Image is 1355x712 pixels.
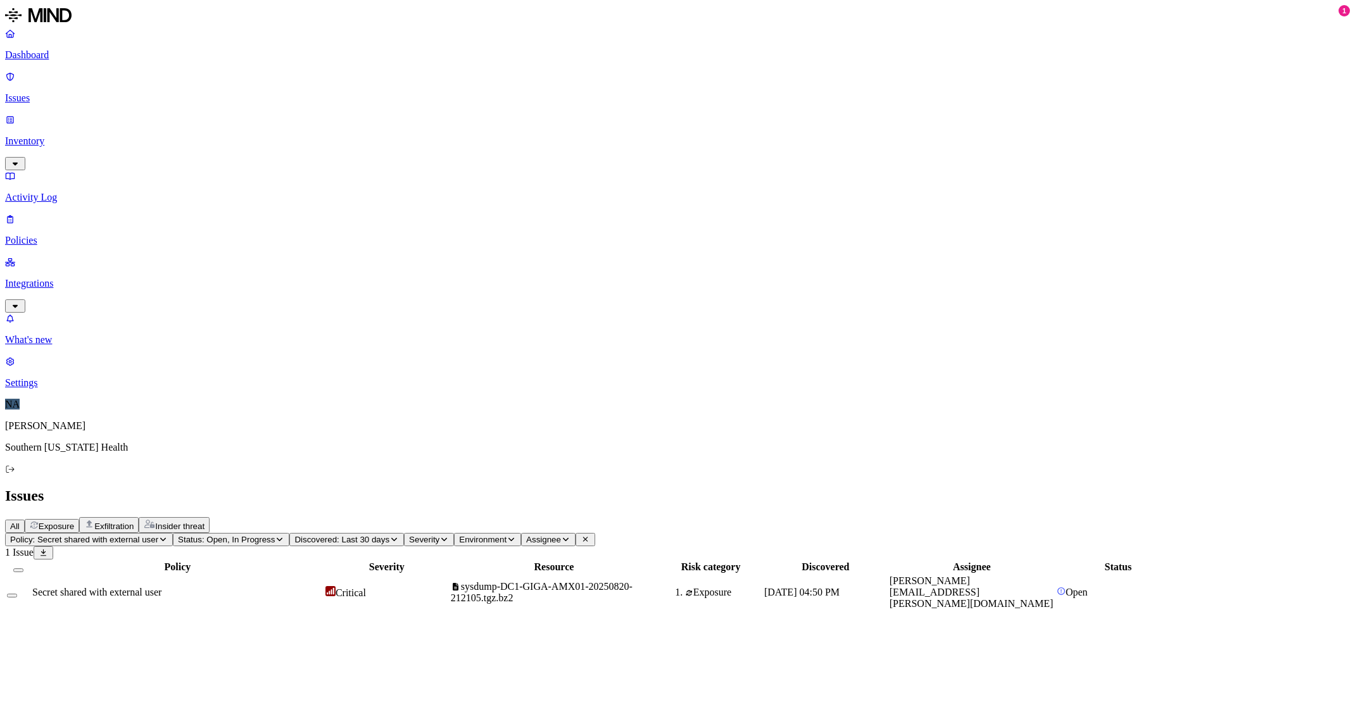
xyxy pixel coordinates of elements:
div: Resource [451,561,657,573]
a: Integrations [5,256,1350,311]
div: Policy [32,561,323,573]
p: Activity Log [5,192,1350,203]
span: Severity [409,535,439,544]
a: Policies [5,213,1350,246]
p: Integrations [5,278,1350,289]
a: What's new [5,313,1350,346]
a: MIND [5,5,1350,28]
span: sysdump-DC1-GIGA-AMX01-20250820-212105.tgz.bz2 [451,581,633,603]
span: Exfiltration [94,522,134,531]
img: MIND [5,5,72,25]
p: Inventory [5,135,1350,147]
button: Select row [7,594,17,597]
span: All [10,522,20,531]
span: Secret shared with external user [32,587,161,597]
h2: Issues [5,487,1350,504]
span: Insider threat [155,522,205,531]
div: Risk category [660,561,762,573]
span: 1 Issue [5,547,34,558]
img: status-open.svg [1057,587,1066,596]
span: [PERSON_NAME][EMAIL_ADDRESS][PERSON_NAME][DOMAIN_NAME] [890,575,1054,609]
div: Discovered [764,561,887,573]
img: severity-critical.svg [325,586,336,596]
div: Assignee [890,561,1054,573]
div: Severity [325,561,448,573]
a: Dashboard [5,28,1350,61]
span: Environment [459,535,507,544]
span: Open [1066,587,1088,597]
span: Critical [336,587,366,598]
p: Southern [US_STATE] Health [5,442,1350,453]
span: [DATE] 04:50 PM [764,587,840,597]
a: Activity Log [5,170,1350,203]
div: Exposure [685,587,762,598]
span: NA [5,399,20,409]
a: Issues [5,71,1350,104]
span: Policy: Secret shared with external user [10,535,158,544]
button: Select all [13,568,23,572]
a: Inventory [5,114,1350,168]
p: Settings [5,377,1350,389]
div: 1 [1339,5,1350,16]
p: Dashboard [5,49,1350,61]
p: Issues [5,92,1350,104]
span: Exposure [39,522,74,531]
span: Assignee [526,535,561,544]
p: What's new [5,334,1350,346]
span: Status: Open, In Progress [178,535,275,544]
div: Status [1057,561,1180,573]
a: Settings [5,356,1350,389]
p: Policies [5,235,1350,246]
span: Discovered: Last 30 days [294,535,389,544]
